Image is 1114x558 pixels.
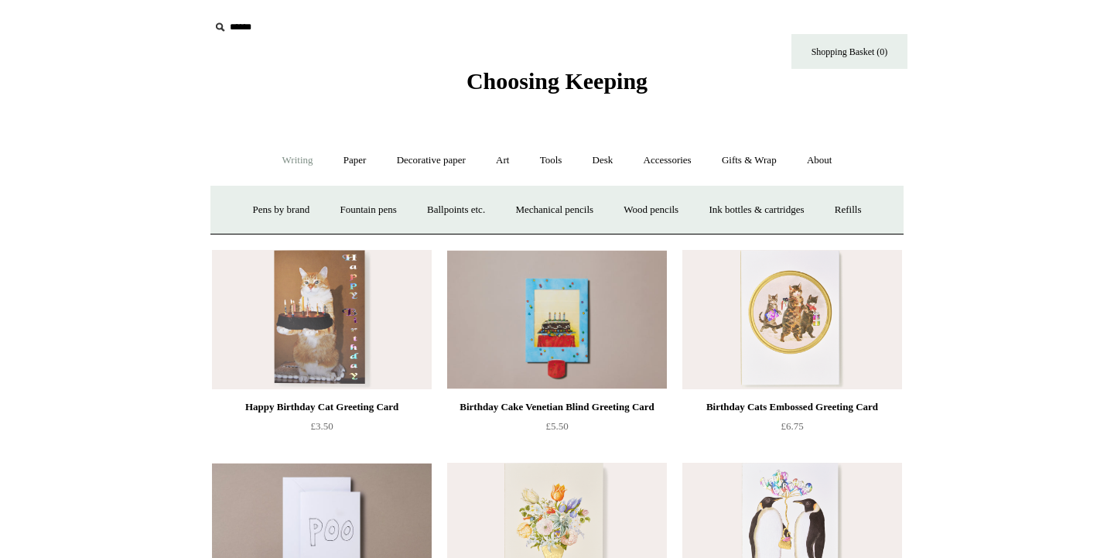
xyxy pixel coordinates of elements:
a: Fountain pens [326,190,410,231]
div: Birthday Cats Embossed Greeting Card [686,398,898,416]
a: Refills [821,190,876,231]
a: Shopping Basket (0) [791,34,907,69]
a: Desk [579,140,627,181]
a: Ballpoints etc. [413,190,499,231]
span: £6.75 [781,420,803,432]
a: Gifts & Wrap [708,140,791,181]
a: Accessories [630,140,706,181]
img: Birthday Cats Embossed Greeting Card [682,250,902,389]
a: Ink bottles & cartridges [695,190,818,231]
a: Birthday Cats Embossed Greeting Card £6.75 [682,398,902,461]
a: Mechanical pencils [501,190,607,231]
a: Wood pencils [610,190,692,231]
a: About [793,140,846,181]
a: Birthday Cake Venetian Blind Greeting Card Birthday Cake Venetian Blind Greeting Card [447,250,667,389]
a: Pens by brand [239,190,324,231]
div: Birthday Cake Venetian Blind Greeting Card [451,398,663,416]
span: Choosing Keeping [466,68,648,94]
a: Choosing Keeping [466,80,648,91]
a: Art [482,140,523,181]
img: Happy Birthday Cat Greeting Card [212,250,432,389]
a: Tools [526,140,576,181]
a: Decorative paper [383,140,480,181]
span: £3.50 [310,420,333,432]
a: Writing [268,140,327,181]
div: Happy Birthday Cat Greeting Card [216,398,428,416]
span: £5.50 [545,420,568,432]
a: Birthday Cake Venetian Blind Greeting Card £5.50 [447,398,667,461]
a: Happy Birthday Cat Greeting Card £3.50 [212,398,432,461]
a: Paper [330,140,381,181]
img: Birthday Cake Venetian Blind Greeting Card [447,250,667,389]
a: Birthday Cats Embossed Greeting Card Birthday Cats Embossed Greeting Card [682,250,902,389]
a: Happy Birthday Cat Greeting Card Happy Birthday Cat Greeting Card [212,250,432,389]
